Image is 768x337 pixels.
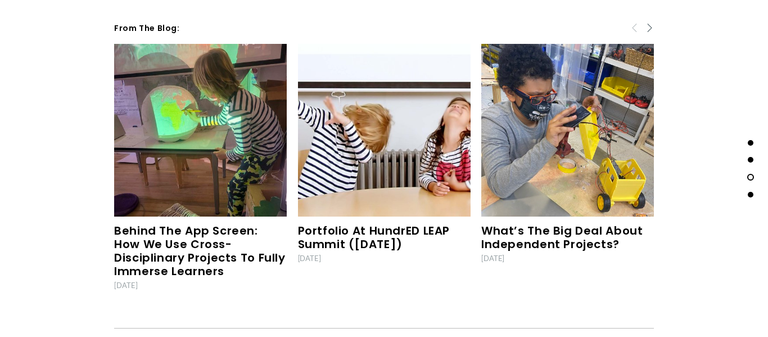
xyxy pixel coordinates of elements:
[298,253,321,263] time: [DATE]
[630,23,639,33] span: Previous
[481,44,654,274] img: What’s the big deal about Independent Projects?
[298,44,471,217] a: Portfolio at HundrED LEAP Summit (May 2022)
[481,253,504,263] time: [DATE]
[114,222,286,282] a: Behind the App Screen: How we use Cross-disciplinary Projects to fully immerse learners
[481,44,654,217] a: What’s the big deal about Independent Projects?
[114,23,180,35] span: from the blog:
[481,222,643,255] a: What’s the big deal about Independent Projects?
[220,44,547,217] img: Portfolio at HundrED LEAP Summit (May 2022)
[114,44,287,274] img: Behind the App Screen: How we use Cross-disciplinary Projects to fully immerse learners
[114,44,287,217] a: Behind the App Screen: How we use Cross-disciplinary Projects to fully immerse learners
[114,280,137,290] time: [DATE]
[298,222,450,255] a: Portfolio at HundrED LEAP Summit ([DATE])
[645,23,654,33] span: Next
